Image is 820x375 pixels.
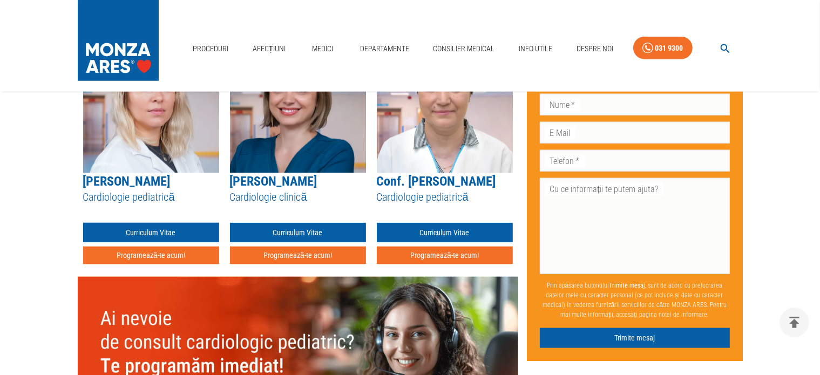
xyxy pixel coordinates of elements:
[377,174,496,189] a: Conf. [PERSON_NAME]
[377,190,513,204] h5: Cardiologie pediatrică
[540,328,730,348] button: Trimite mesaj
[230,190,366,204] h5: Cardiologie clinică
[83,223,219,243] a: Curriculum Vitae
[306,38,340,60] a: Medici
[780,308,809,337] button: delete
[83,38,219,173] img: Dr. Alina Oprescu
[83,174,171,189] a: [PERSON_NAME]
[230,247,366,264] button: Programează-te acum!
[609,282,645,289] b: Trimite mesaj
[356,38,414,60] a: Departamente
[230,174,317,189] a: [PERSON_NAME]
[429,38,499,60] a: Consilier Medical
[248,38,290,60] a: Afecțiuni
[230,223,366,243] a: Curriculum Vitae
[572,38,618,60] a: Despre Noi
[514,38,557,60] a: Info Utile
[83,190,219,204] h5: Cardiologie pediatrică
[655,42,683,55] div: 031 9300
[188,38,233,60] a: Proceduri
[633,37,693,60] a: 031 9300
[83,247,219,264] button: Programează-te acum!
[540,276,730,324] p: Prin apăsarea butonului , sunt de acord cu prelucrarea datelor mele cu caracter personal (ce pot ...
[377,247,513,264] button: Programează-te acum!
[377,223,513,243] a: Curriculum Vitae
[377,38,513,173] img: Conf. Dr. Eliza Cinteza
